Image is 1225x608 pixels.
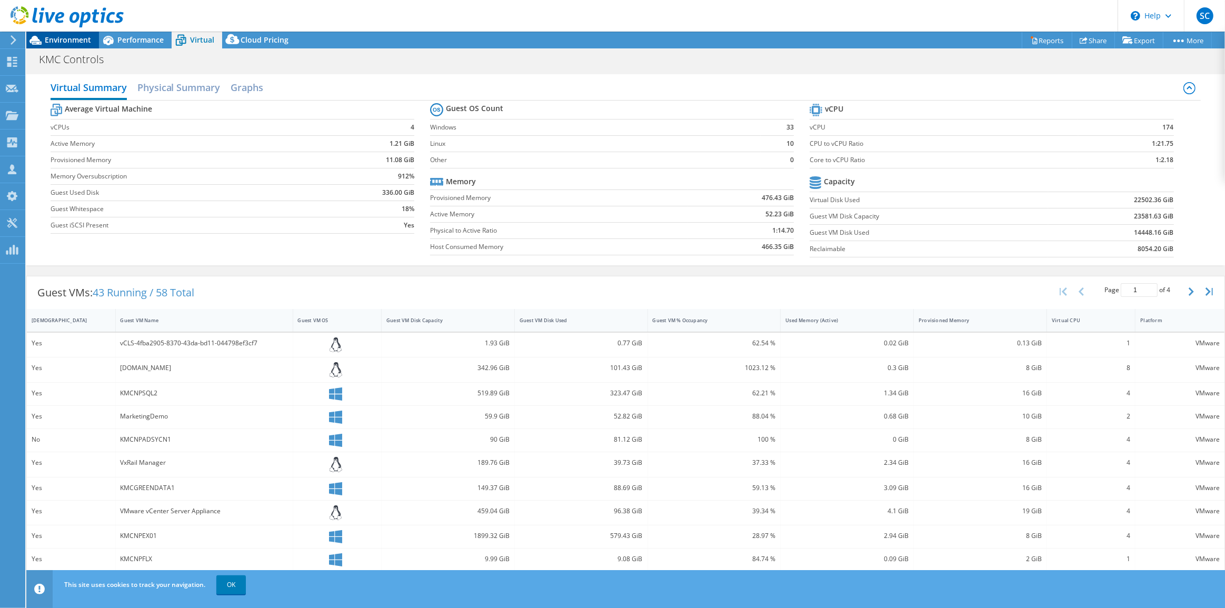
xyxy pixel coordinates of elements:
div: Guest VM Disk Used [520,317,630,324]
div: Guest VM % Occupancy [653,317,763,324]
div: 52.82 GiB [520,411,643,422]
b: 22502.36 GiB [1134,195,1174,205]
div: 16 GiB [919,482,1042,494]
div: 16 GiB [919,387,1042,399]
div: Yes [32,505,111,517]
div: 8 GiB [919,362,1042,374]
div: KMCNPFLX [121,553,288,565]
a: Export [1114,32,1163,48]
div: VMware [1140,387,1220,399]
div: 88.04 % [653,411,776,422]
b: 1:14.70 [772,225,794,236]
b: 8054.20 GiB [1138,244,1174,254]
div: vCLS-4fba2905-8370-43da-bd11-044798ef3cf7 [121,337,288,349]
div: 323.47 GiB [520,387,643,399]
div: 84.74 % [653,553,776,565]
b: 0 [790,155,794,165]
div: [DEMOGRAPHIC_DATA] [32,317,98,324]
label: CPU to vCPU Ratio [810,138,1078,149]
div: Provisioned Memory [919,317,1029,324]
b: 10 [786,138,794,149]
label: vCPUs [51,122,327,133]
div: Guest VMs: [27,276,205,309]
div: Guest VM Name [121,317,275,324]
div: 8 [1052,362,1131,374]
div: VMware [1140,362,1220,374]
a: OK [216,575,246,594]
label: Core to vCPU Ratio [810,155,1078,165]
div: No [32,434,111,445]
span: 4 [1167,285,1170,294]
div: 0 GiB [785,434,909,445]
div: Yes [32,482,111,494]
span: Cloud Pricing [241,35,288,45]
div: 2 [1052,411,1131,422]
label: Guest Used Disk [51,187,327,198]
div: KMCNPEX01 [121,530,288,542]
div: VxRail Manager [121,457,288,469]
div: 342.96 GiB [386,362,510,374]
h2: Graphs [231,77,264,98]
h2: Physical Summary [137,77,221,98]
label: Memory Oversubscription [51,171,327,182]
div: 19 GiB [919,505,1042,517]
a: More [1163,32,1212,48]
h2: Virtual Summary [51,77,127,100]
label: Guest VM Disk Capacity [810,211,1048,222]
div: 0.13 GiB [919,337,1042,349]
div: VMware [1140,457,1220,469]
label: Provisioned Memory [430,193,689,203]
div: 4 [1052,457,1131,469]
label: Guest VM Disk Used [810,227,1048,238]
div: 0.02 GiB [785,337,909,349]
div: 16 GiB [919,457,1042,469]
div: VMware [1140,530,1220,542]
div: 459.04 GiB [386,505,510,517]
div: Yes [32,530,111,542]
div: 4 [1052,434,1131,445]
div: 10 GiB [919,411,1042,422]
span: Environment [45,35,91,45]
span: SC [1197,7,1213,24]
div: 9.08 GiB [520,553,643,565]
div: Yes [32,337,111,349]
b: vCPU [825,104,843,114]
label: vCPU [810,122,1078,133]
div: Yes [32,553,111,565]
div: 96.38 GiB [520,505,643,517]
div: [DOMAIN_NAME] [121,362,288,374]
div: 1.34 GiB [785,387,909,399]
b: 1:2.18 [1156,155,1174,165]
div: Guest VM OS [298,317,364,324]
div: VMware [1140,434,1220,445]
div: 39.34 % [653,505,776,517]
b: Capacity [824,176,855,187]
b: 23581.63 GiB [1134,211,1174,222]
div: 1899.32 GiB [386,530,510,542]
label: Other [430,155,761,165]
div: 100 % [653,434,776,445]
label: Virtual Disk Used [810,195,1048,205]
div: 8 GiB [919,434,1042,445]
div: Yes [32,362,111,374]
b: 18% [402,204,414,214]
div: 4 [1052,482,1131,494]
label: Reclaimable [810,244,1048,254]
label: Physical to Active Ratio [430,225,689,236]
div: 59.9 GiB [386,411,510,422]
div: 90 GiB [386,434,510,445]
div: 2.94 GiB [785,530,909,542]
span: Virtual [190,35,214,45]
div: 4 [1052,505,1131,517]
div: Used Memory (Active) [785,317,896,324]
b: 336.00 GiB [382,187,414,198]
div: 59.13 % [653,482,776,494]
label: Active Memory [51,138,327,149]
b: 52.23 GiB [765,209,794,220]
div: 8 GiB [919,530,1042,542]
label: Linux [430,138,761,149]
label: Provisioned Memory [51,155,327,165]
label: Host Consumed Memory [430,242,689,252]
div: KMCNPADSYCN1 [121,434,288,445]
div: 0.77 GiB [520,337,643,349]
